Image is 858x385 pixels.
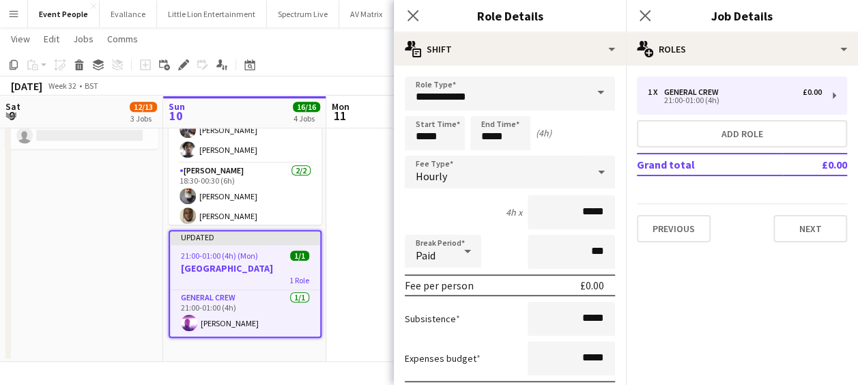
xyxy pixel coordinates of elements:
[626,7,858,25] h3: Job Details
[773,215,847,242] button: Next
[405,313,460,325] label: Subsistence
[405,279,474,292] div: Fee per person
[68,30,99,48] a: Jobs
[506,206,522,218] div: 4h x
[267,1,339,27] button: Spectrum Live
[332,100,349,113] span: Mon
[169,97,321,163] app-card-role: General Crew2/218:30-00:30 (6h)[PERSON_NAME][PERSON_NAME]
[416,169,447,183] span: Hourly
[782,154,847,175] td: £0.00
[170,262,320,274] h3: [GEOGRAPHIC_DATA]
[664,87,724,97] div: General Crew
[626,33,858,66] div: Roles
[44,33,59,45] span: Edit
[107,33,138,45] span: Comms
[11,33,30,45] span: View
[28,1,100,27] button: Event People
[169,100,185,113] span: Sun
[102,30,143,48] a: Comms
[405,352,481,365] label: Expenses budget
[803,87,822,97] div: £0.00
[648,87,664,97] div: 1 x
[394,33,626,66] div: Shift
[339,1,394,27] button: AV Matrix
[536,127,552,139] div: (4h)
[169,230,321,338] app-job-card: Updated21:00-01:00 (4h) (Mon)1/1[GEOGRAPHIC_DATA]1 RoleGeneral Crew1/121:00-01:00 (4h)[PERSON_NAME]
[580,279,604,292] div: £0.00
[157,1,267,27] button: Little Lion Entertainment
[170,231,320,242] div: Updated
[294,113,319,124] div: 4 Jobs
[130,102,157,112] span: 12/13
[73,33,94,45] span: Jobs
[170,290,320,337] app-card-role: General Crew1/121:00-01:00 (4h)[PERSON_NAME]
[5,100,20,113] span: Sat
[130,113,156,124] div: 3 Jobs
[637,154,782,175] td: Grand total
[169,163,321,229] app-card-role: [PERSON_NAME]2/218:30-00:30 (6h)[PERSON_NAME][PERSON_NAME]
[3,108,20,124] span: 9
[637,215,711,242] button: Previous
[100,1,157,27] button: Evallance
[416,248,435,262] span: Paid
[648,97,822,104] div: 21:00-01:00 (4h)
[289,275,309,285] span: 1 Role
[167,108,185,124] span: 10
[394,7,626,25] h3: Role Details
[85,81,98,91] div: BST
[181,251,258,261] span: 21:00-01:00 (4h) (Mon)
[293,102,320,112] span: 16/16
[290,251,309,261] span: 1/1
[11,79,42,93] div: [DATE]
[637,120,847,147] button: Add role
[45,81,79,91] span: Week 32
[330,108,349,124] span: 11
[38,30,65,48] a: Edit
[5,30,35,48] a: View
